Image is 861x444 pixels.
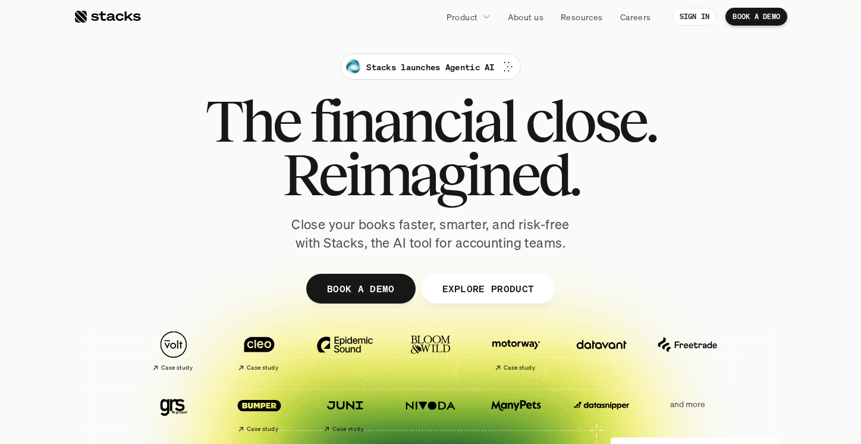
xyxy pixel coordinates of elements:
a: BOOK A DEMO [725,8,787,26]
p: Close your books faster, smarter, and risk-free with Stacks, the AI tool for accounting teams. [282,215,579,252]
a: Case study [137,325,210,377]
p: Resources [561,11,603,23]
p: Product [447,11,478,23]
h2: Case study [332,426,364,433]
p: Stacks launches Agentic AI [366,61,494,73]
h2: Case study [504,364,535,371]
a: Case study [308,386,382,437]
p: BOOK A DEMO [733,12,780,21]
a: BOOK A DEMO [306,274,416,304]
span: Reimagined. [282,148,579,201]
a: Careers [613,6,658,27]
a: About us [501,6,551,27]
p: and more [651,399,724,409]
span: financial [310,94,515,148]
p: SIGN IN [680,12,710,21]
h2: Case study [247,364,278,371]
a: Case study [222,386,296,437]
span: close. [525,94,656,148]
a: Case study [479,325,553,377]
p: About us [508,11,543,23]
h2: Case study [247,426,278,433]
a: Stacks launches Agentic AI [340,54,520,80]
p: EXPLORE PRODUCT [442,280,534,297]
a: Resources [554,6,610,27]
a: EXPLORE PRODUCT [421,274,555,304]
a: SIGN IN [673,8,717,26]
p: Careers [620,11,651,23]
h2: Case study [161,364,193,371]
p: BOOK A DEMO [327,280,395,297]
a: Case study [222,325,296,377]
span: The [205,94,300,148]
